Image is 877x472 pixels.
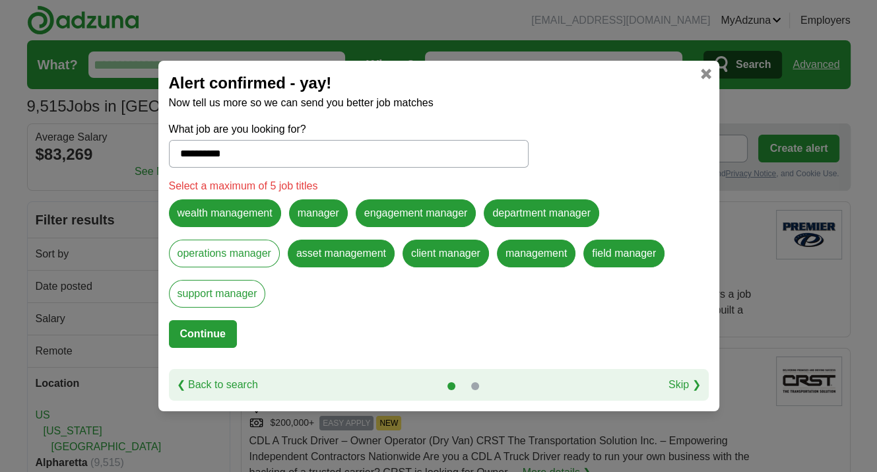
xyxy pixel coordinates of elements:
[169,320,237,348] button: Continue
[169,240,280,267] label: operations manager
[668,377,701,393] a: Skip ❯
[356,199,476,227] label: engagement manager
[288,240,395,267] label: asset management
[484,199,599,227] label: department manager
[497,240,575,267] label: management
[289,199,348,227] label: manager
[403,240,489,267] label: client manager
[177,377,258,393] a: ❮ Back to search
[169,95,709,111] p: Now tell us more so we can send you better job matches
[583,240,665,267] label: field manager
[169,121,529,137] label: What job are you looking for?
[169,280,266,308] label: support manager
[169,180,318,191] span: Select a maximum of 5 job titles
[169,71,709,95] h2: Alert confirmed - yay!
[169,199,281,227] label: wealth management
